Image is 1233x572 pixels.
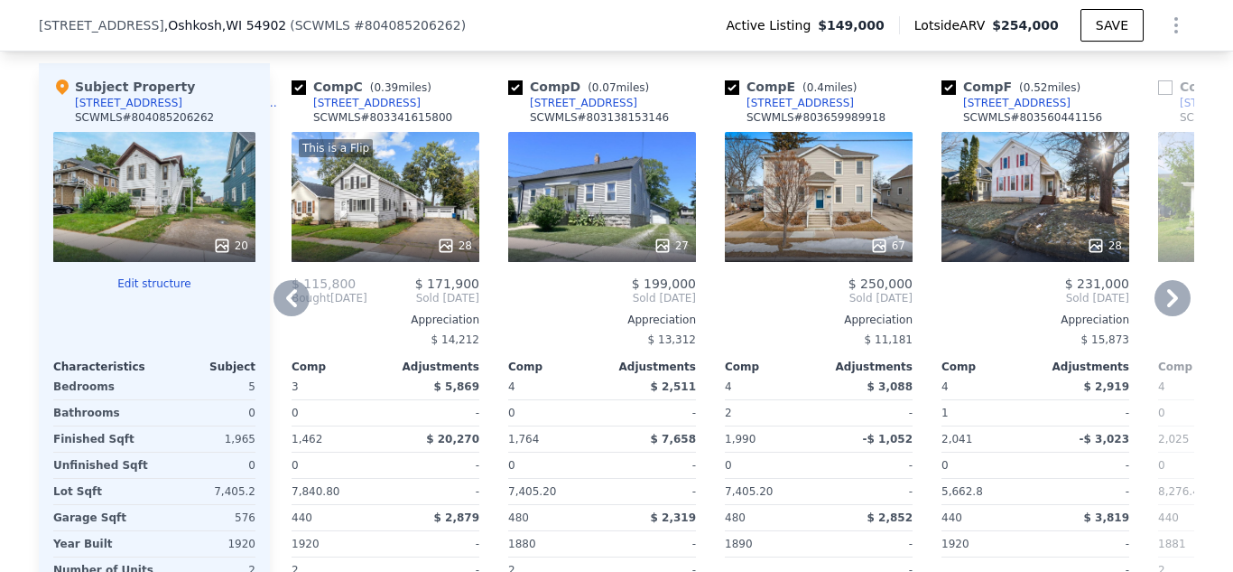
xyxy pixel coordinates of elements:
[292,313,479,327] div: Appreciation
[158,531,255,557] div: 1920
[213,237,248,255] div: 20
[508,511,529,524] span: 480
[606,400,696,426] div: -
[426,433,479,445] span: $ 20,270
[53,277,255,291] button: Edit structure
[1158,433,1189,445] span: 2,025
[1035,360,1129,374] div: Adjustments
[867,380,913,393] span: $ 3,088
[819,360,913,374] div: Adjustments
[1158,485,1200,498] span: 8,276.4
[354,18,461,33] span: # 804085206262
[725,485,773,498] span: 7,405.20
[725,380,732,393] span: 4
[292,291,330,305] span: Bought
[1081,333,1129,346] span: $ 15,873
[508,78,656,96] div: Comp D
[651,433,696,445] span: $ 7,658
[158,374,255,399] div: 5
[602,360,696,374] div: Adjustments
[389,400,479,426] div: -
[963,96,1071,110] div: [STREET_ADDRESS]
[292,485,339,498] span: 7,840.80
[654,237,689,255] div: 27
[158,400,255,426] div: 0
[508,360,602,374] div: Comp
[795,81,864,94] span: ( miles)
[508,291,696,305] span: Sold [DATE]
[508,459,515,472] span: 0
[313,96,421,110] div: [STREET_ADDRESS]
[437,237,472,255] div: 28
[1084,380,1129,393] span: $ 2,919
[222,18,286,33] span: , WI 54902
[434,380,479,393] span: $ 5,869
[863,433,913,445] span: -$ 1,052
[941,360,1035,374] div: Comp
[53,400,151,426] div: Bathrooms
[941,400,1032,426] div: 1
[606,453,696,478] div: -
[385,360,479,374] div: Adjustments
[389,479,479,504] div: -
[158,427,255,452] div: 1,965
[746,96,854,110] div: [STREET_ADDRESS]
[1080,433,1129,445] span: -$ 3,023
[53,505,151,530] div: Garage Sqft
[508,313,696,327] div: Appreciation
[158,453,255,478] div: 0
[822,531,913,557] div: -
[154,360,255,374] div: Subject
[292,511,312,524] span: 440
[1012,81,1088,94] span: ( miles)
[725,96,854,110] a: [STREET_ADDRESS]
[941,433,972,445] span: 2,041
[292,531,382,557] div: 1920
[725,511,746,524] span: 480
[53,531,151,557] div: Year Built
[292,291,367,305] div: [DATE]
[1087,237,1122,255] div: 28
[389,453,479,478] div: -
[39,16,164,34] span: [STREET_ADDRESS]
[807,81,824,94] span: 0.4
[53,78,195,96] div: Subject Property
[822,479,913,504] div: -
[992,18,1059,33] span: $254,000
[1158,380,1165,393] span: 4
[941,459,949,472] span: 0
[1024,81,1048,94] span: 0.52
[963,110,1102,125] div: SCWMLS # 803560441156
[648,333,696,346] span: $ 13,312
[1080,9,1144,42] button: SAVE
[941,291,1129,305] span: Sold [DATE]
[1065,277,1129,291] span: $ 231,000
[651,380,696,393] span: $ 2,511
[725,433,756,445] span: 1,990
[1158,7,1194,43] button: Show Options
[725,313,913,327] div: Appreciation
[941,511,962,524] span: 440
[508,96,637,110] a: [STREET_ADDRESS]
[1039,479,1129,504] div: -
[746,110,885,125] div: SCWMLS # 803659989918
[725,531,815,557] div: 1890
[1039,453,1129,478] div: -
[1039,400,1129,426] div: -
[914,16,992,34] span: Lotside ARV
[164,16,286,34] span: , Oshkosh
[580,81,656,94] span: ( miles)
[651,511,696,524] span: $ 2,319
[292,78,439,96] div: Comp C
[867,511,913,524] span: $ 2,852
[592,81,616,94] span: 0.07
[292,96,421,110] a: [STREET_ADDRESS]
[870,237,905,255] div: 67
[431,333,479,346] span: $ 14,212
[530,96,637,110] div: [STREET_ADDRESS]
[1039,531,1129,557] div: -
[292,400,382,426] div: 0
[292,380,299,393] span: 3
[53,479,151,504] div: Lot Sqft
[374,81,398,94] span: 0.39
